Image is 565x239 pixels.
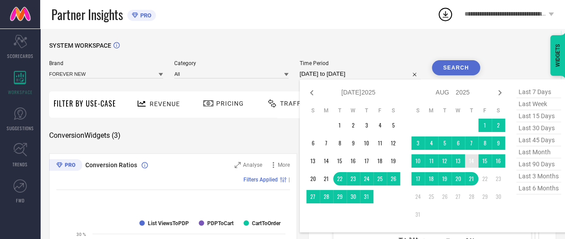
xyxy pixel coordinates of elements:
[49,131,121,140] span: Conversion Widgets ( 3 )
[333,119,347,132] td: Tue Jul 01 2025
[516,182,561,194] span: last 6 months
[432,60,480,75] button: Search
[174,60,288,66] span: Category
[280,100,308,107] span: Traffic
[347,136,360,150] td: Wed Jul 09 2025
[452,190,465,203] td: Wed Aug 27 2025
[333,154,347,168] td: Tue Jul 15 2025
[333,107,347,114] th: Tuesday
[478,154,492,168] td: Fri Aug 15 2025
[411,136,425,150] td: Sun Aug 03 2025
[347,119,360,132] td: Wed Jul 02 2025
[438,107,452,114] th: Tuesday
[411,208,425,221] td: Sun Aug 31 2025
[478,136,492,150] td: Fri Aug 08 2025
[438,190,452,203] td: Tue Aug 26 2025
[492,107,505,114] th: Saturday
[333,190,347,203] td: Tue Jul 29 2025
[452,136,465,150] td: Wed Aug 06 2025
[516,98,561,110] span: last week
[76,232,86,237] text: 30 %
[478,172,492,185] td: Fri Aug 22 2025
[252,220,281,227] text: CartToOrder
[425,172,438,185] td: Mon Aug 18 2025
[492,136,505,150] td: Sat Aug 09 2025
[347,190,360,203] td: Wed Jul 30 2025
[516,158,561,170] span: last 90 days
[289,177,290,183] span: |
[478,190,492,203] td: Fri Aug 29 2025
[478,107,492,114] th: Friday
[425,107,438,114] th: Monday
[49,42,111,49] span: SYSTEM WORKSPACE
[207,220,234,227] text: PDPToCart
[494,87,505,98] div: Next month
[306,87,317,98] div: Previous month
[216,100,244,107] span: Pricing
[306,154,320,168] td: Sun Jul 13 2025
[85,161,137,169] span: Conversion Ratios
[411,172,425,185] td: Sun Aug 17 2025
[306,136,320,150] td: Sun Jul 06 2025
[425,136,438,150] td: Mon Aug 04 2025
[49,60,163,66] span: Brand
[373,154,387,168] td: Fri Jul 18 2025
[347,107,360,114] th: Wednesday
[148,220,189,227] text: List ViewsToPDP
[373,107,387,114] th: Friday
[320,136,333,150] td: Mon Jul 07 2025
[333,172,347,185] td: Tue Jul 22 2025
[465,136,478,150] td: Thu Aug 07 2025
[138,12,151,19] span: PRO
[360,172,373,185] td: Thu Jul 24 2025
[7,53,33,59] span: SCORECARDS
[51,5,123,24] span: Partner Insights
[465,190,478,203] td: Thu Aug 28 2025
[452,172,465,185] td: Wed Aug 20 2025
[320,190,333,203] td: Mon Jul 28 2025
[425,154,438,168] td: Mon Aug 11 2025
[54,98,116,109] span: Filter By Use-Case
[49,159,82,173] div: Premium
[425,190,438,203] td: Mon Aug 25 2025
[300,69,421,79] input: Select time period
[387,136,400,150] td: Sat Jul 12 2025
[373,119,387,132] td: Fri Jul 04 2025
[387,154,400,168] td: Sat Jul 19 2025
[373,136,387,150] td: Fri Jul 11 2025
[347,172,360,185] td: Wed Jul 23 2025
[360,107,373,114] th: Thursday
[411,154,425,168] td: Sun Aug 10 2025
[387,107,400,114] th: Saturday
[360,190,373,203] td: Thu Jul 31 2025
[492,190,505,203] td: Sat Aug 30 2025
[465,154,478,168] td: Thu Aug 14 2025
[360,136,373,150] td: Thu Jul 10 2025
[320,107,333,114] th: Monday
[516,110,561,122] span: last 15 days
[306,172,320,185] td: Sun Jul 20 2025
[7,125,34,132] span: SUGGESTIONS
[278,162,290,168] span: More
[516,146,561,158] span: last month
[492,154,505,168] td: Sat Aug 16 2025
[234,162,241,168] svg: Zoom
[360,119,373,132] td: Thu Jul 03 2025
[306,190,320,203] td: Sun Jul 27 2025
[243,177,278,183] span: Filters Applied
[516,122,561,134] span: last 30 days
[492,119,505,132] td: Sat Aug 02 2025
[300,60,421,66] span: Time Period
[465,172,478,185] td: Thu Aug 21 2025
[387,172,400,185] td: Sat Jul 26 2025
[516,134,561,146] span: last 45 days
[360,154,373,168] td: Thu Jul 17 2025
[438,154,452,168] td: Tue Aug 12 2025
[465,107,478,114] th: Thursday
[243,162,262,168] span: Analyse
[478,119,492,132] td: Fri Aug 01 2025
[8,89,33,95] span: WORKSPACE
[516,170,561,182] span: last 3 months
[347,154,360,168] td: Wed Jul 16 2025
[333,136,347,150] td: Tue Jul 08 2025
